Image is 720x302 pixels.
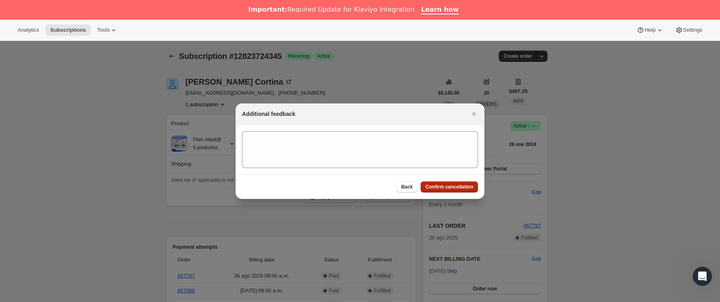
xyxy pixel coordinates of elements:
a: Learn how [421,6,459,14]
button: Settings [670,24,707,36]
span: Confirm cancellation [425,184,473,190]
button: Analytics [13,24,44,36]
button: Back [397,181,418,193]
button: Subscriptions [45,24,91,36]
span: Subscriptions [50,27,86,33]
h2: Additional feedback [242,110,295,118]
iframe: Intercom live chat [693,267,712,286]
b: Important: [248,6,287,13]
button: Cerrar [468,108,480,120]
span: Help [645,27,655,33]
button: Confirm cancellation [421,181,478,193]
button: Help [632,24,668,36]
span: Analytics [18,27,39,33]
button: Tools [92,24,122,36]
span: Settings [683,27,702,33]
div: Required Update for Klaviyo Integration [248,6,415,14]
span: Tools [97,27,110,33]
span: Back [401,184,413,190]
